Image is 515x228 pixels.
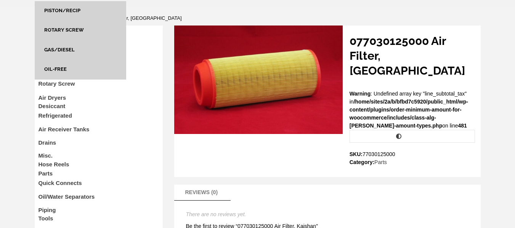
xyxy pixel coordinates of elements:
[39,180,82,186] a: Quick Connects
[39,126,90,132] a: Air Receiver Tanks
[458,123,467,129] b: 481
[350,99,468,129] b: /home/sites/2a/b/bfbd7c5920/public_html/wp-content/plugins/order-minimum-amount-for-woocommerce/i...
[350,33,475,78] h1: 077030125000 Air Filter, [GEOGRAPHIC_DATA]
[350,91,371,97] b: Warning
[350,150,475,158] span: SKU:
[44,8,80,13] a: Piston/Recip
[39,215,53,222] a: Tools
[44,66,67,72] a: Oil-Free
[39,170,53,177] a: Parts
[39,139,56,146] a: Drains
[350,158,475,166] span: Category:
[363,151,395,157] span: 77030125000
[39,94,66,101] a: Air Dryers
[39,103,66,109] a: Desiccant
[35,14,481,26] nav: Breadcrumb
[374,159,387,165] a: Parts
[39,193,95,200] a: Oil/Water Separators
[346,33,481,166] div: : Undefined array key "line_subtotal_tax" in on line
[174,26,343,134] img: Amig Air Filter
[405,134,430,140] span: Compare
[178,185,226,200] a: Reviews (0)
[39,207,56,213] a: Piping
[39,80,75,87] a: Rotary Screw
[39,161,69,167] a: Hose Reels
[44,47,75,53] a: Gas/Diesel
[350,130,475,143] a: Compare
[186,210,469,218] p: There are no reviews yet.
[39,112,72,119] a: Refrigerated
[39,152,53,159] a: Misc.
[44,27,84,33] a: Rotary Screw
